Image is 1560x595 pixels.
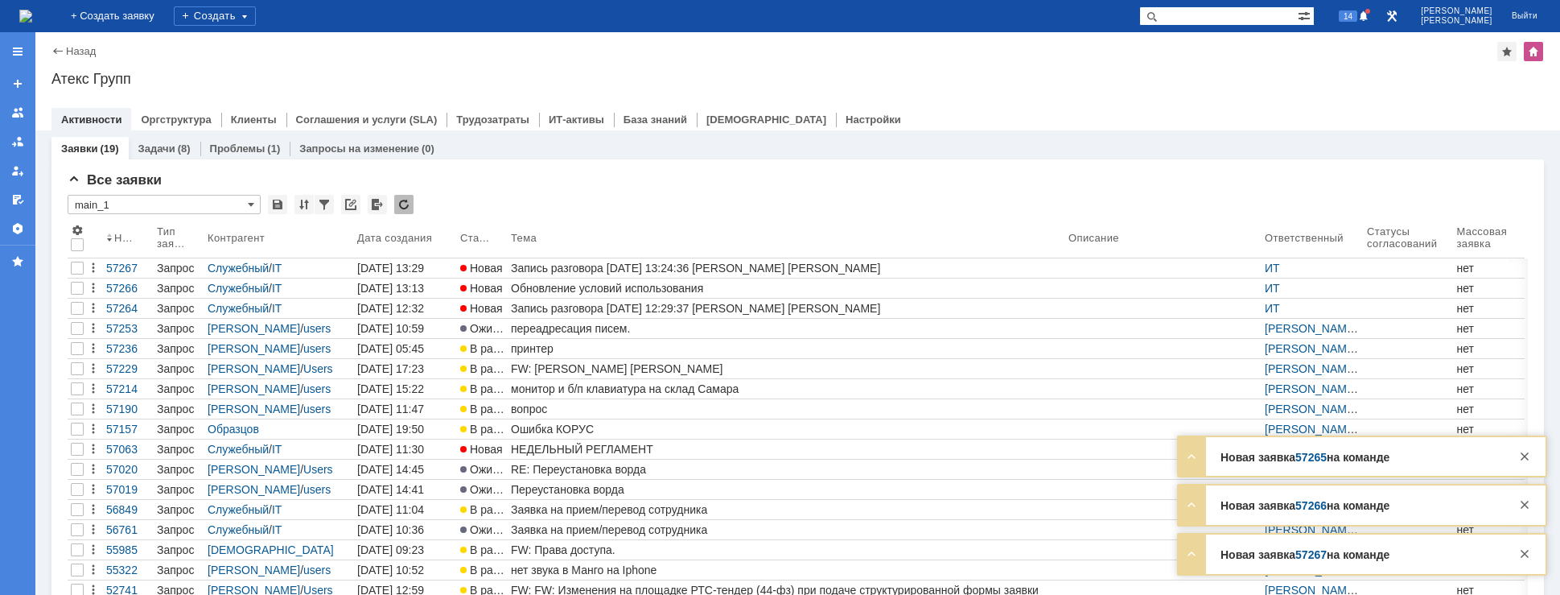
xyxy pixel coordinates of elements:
[508,460,1065,479] a: RE: Переустановка ворда
[1524,42,1543,61] div: Изменить домашнюю страницу
[208,322,300,335] a: [PERSON_NAME]
[208,423,300,448] a: Образцов [PERSON_NAME]
[846,114,901,126] a: Настройки
[1265,382,1358,395] a: [PERSON_NAME]
[19,10,32,23] a: Перейти на домашнюю страницу
[1456,362,1521,375] div: нет
[106,483,150,496] div: 57019
[368,195,387,214] div: Экспорт списка
[357,443,424,456] div: [DATE] 11:30
[208,483,300,496] a: [PERSON_NAME]
[1265,322,1358,335] a: [PERSON_NAME]
[154,399,204,419] a: Запрос на обслуживание
[460,302,503,315] span: Новая
[303,322,331,335] a: users
[157,443,201,456] div: Запрос на обслуживание
[51,71,1544,87] div: Атекс Групп
[1295,451,1327,464] a: 57265
[1456,225,1509,250] div: Массовая заявка
[357,322,424,335] div: [DATE] 10:59
[157,503,201,516] div: Запрос на обслуживание
[106,564,150,576] div: 55322
[457,480,508,499] a: Ожидает ответа контрагента
[511,543,1062,556] div: FW: Права доступа.
[1453,319,1525,338] a: нет
[457,319,508,338] a: Ожидает ответа контрагента
[272,503,282,516] a: IT
[460,232,492,244] div: Статус
[103,399,154,419] a: 57190
[157,302,201,315] div: Запрос на обслуживание
[103,520,154,539] a: 56761
[354,540,457,560] a: [DATE] 09:23
[267,143,280,155] div: (1)
[114,232,138,244] div: Номер
[508,419,1065,439] a: Ошибка КОРУС
[357,463,424,476] div: [DATE] 14:45
[508,379,1065,399] a: монитор и б/п клавиатура на склад Самара
[208,403,300,415] a: [PERSON_NAME]
[71,224,84,237] span: Настройки
[157,342,201,355] div: Запрос на обслуживание
[87,262,100,275] div: Действия
[357,282,424,295] div: [DATE] 13:13
[357,483,424,496] div: [DATE] 14:41
[19,10,32,23] img: logo
[1339,10,1357,22] span: 14
[1382,6,1402,26] a: Перейти в интерфейс администратора
[272,302,282,315] a: IT
[315,195,334,214] div: Фильтрация...
[457,520,508,539] a: Ожидает ответа контрагента
[157,322,201,335] div: Запрос на обслуживание
[460,423,517,436] span: В работе
[106,342,150,355] div: 57236
[106,523,150,536] div: 56761
[511,564,1062,576] div: нет звука в Манго на Iphone
[508,500,1065,519] a: Заявка на прием/перевод сотрудника
[357,423,424,436] div: [DATE] 19:50
[299,143,419,155] a: Запросы на изменение
[354,460,457,479] a: [DATE] 14:45
[354,440,457,459] a: [DATE] 11:30
[157,225,188,250] div: Тип заявки
[272,282,282,295] a: IT
[508,258,1065,278] a: Запись разговора [DATE] 13:24:36 [PERSON_NAME] [PERSON_NAME]
[272,262,282,275] a: IT
[138,143,175,155] a: Задачи
[154,319,204,338] a: Запрос на обслуживание
[1265,423,1358,436] a: [PERSON_NAME]
[1453,279,1525,298] a: нет
[66,45,96,57] a: Назад
[154,359,204,378] a: Запрос на обслуживание
[1298,7,1314,23] span: Расширенный поиск
[460,564,517,576] span: В работе
[1456,403,1521,415] div: нет
[303,564,331,576] a: users
[357,342,424,355] div: [DATE] 05:45
[5,158,31,184] a: Мои заявки
[208,382,300,395] a: [PERSON_NAME]
[1456,262,1521,275] div: нет
[157,403,201,415] div: Запрос на обслуживание
[208,362,300,375] a: [PERSON_NAME]
[103,560,154,580] a: 55322
[208,564,300,576] a: [PERSON_NAME]
[303,463,333,476] a: Users
[208,282,351,295] div: /
[157,282,201,295] div: Запрос на обслуживание
[210,143,265,155] a: Проблемы
[508,319,1065,338] a: переадресация писем.
[178,143,191,155] div: (8)
[460,282,503,295] span: Новая
[354,319,457,338] a: [DATE] 10:59
[460,443,503,456] span: Новая
[103,500,154,519] a: 56849
[61,143,97,155] a: Заявки
[5,71,31,97] a: Создать заявку
[460,463,619,476] span: Ожидает ответа контрагента
[457,560,508,580] a: В работе
[154,279,204,298] a: Запрос на обслуживание
[1453,379,1525,399] a: нет
[1456,282,1521,295] div: нет
[706,114,826,126] a: [DEMOGRAPHIC_DATA]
